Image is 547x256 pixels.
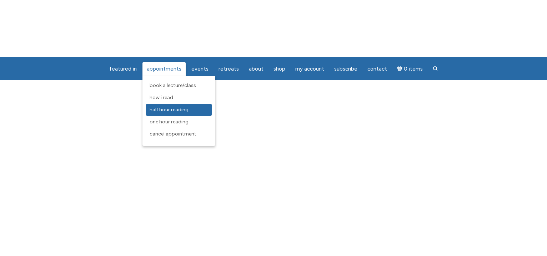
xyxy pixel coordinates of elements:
span: Contact [367,66,387,72]
a: Contact [363,62,391,76]
span: Cancel Appointment [150,131,196,137]
a: How I Read [146,92,212,104]
a: Events [187,62,213,76]
span: Events [191,66,209,72]
span: My Account [295,66,324,72]
a: Shop [269,62,290,76]
a: Appointments [142,62,186,76]
a: featured in [105,62,141,76]
span: Shop [273,66,285,72]
a: Subscribe [330,62,362,76]
i: Cart [397,66,404,72]
img: Jamie Butler. The Everyday Medium [11,11,51,39]
a: About [245,62,268,76]
a: Book a Lecture/Class [146,80,212,92]
a: Half Hour Reading [146,104,212,116]
a: Retreats [214,62,243,76]
span: Subscribe [334,66,357,72]
span: About [249,66,264,72]
span: featured in [109,66,137,72]
span: One Hour Reading [150,119,189,125]
span: How I Read [150,94,173,101]
span: Retreats [219,66,239,72]
span: Book a Lecture/Class [150,82,196,88]
a: Cancel Appointment [146,128,212,140]
span: Appointments [147,66,181,72]
a: My Account [291,62,328,76]
a: One Hour Reading [146,116,212,128]
span: 0 items [404,66,423,72]
span: Half Hour Reading [150,107,189,113]
a: Cart0 items [393,61,427,76]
